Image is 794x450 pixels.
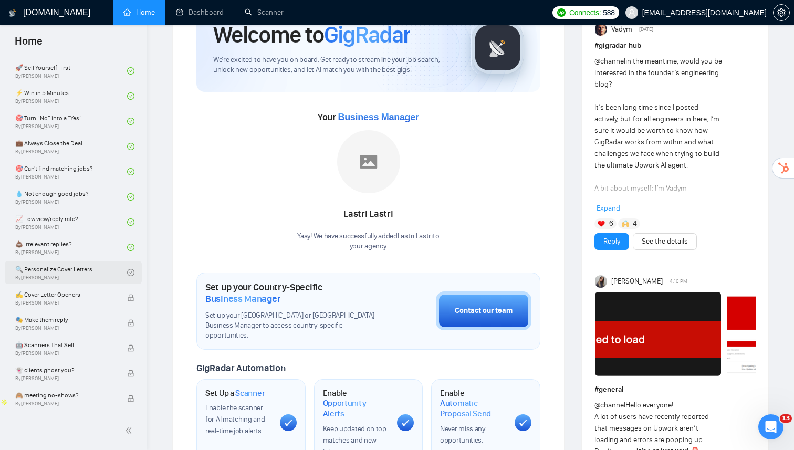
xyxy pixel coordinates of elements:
a: 🎯 Turn “No” into a “Yes”By[PERSON_NAME] [15,110,127,133]
span: lock [127,319,134,327]
span: 13 [780,414,792,423]
span: Your [318,111,419,123]
span: By [PERSON_NAME] [15,375,116,382]
span: 👻 clients ghost you? [15,365,116,375]
img: logo [9,5,16,22]
p: your agency . [297,242,439,252]
a: See the details [642,236,688,247]
span: ✍️ Cover Letter Openers [15,289,116,300]
span: GigRadar [324,20,410,49]
div: in the meantime, would you be interested in the founder’s engineering blog? It’s been long time s... [594,56,724,425]
button: Contact our team [436,291,531,330]
span: Opportunity Alerts [323,398,389,418]
span: check-circle [127,269,134,276]
span: 🎭 Make them reply [15,315,116,325]
img: Vadym [595,23,608,36]
div: Contact our team [455,305,513,317]
span: lock [127,344,134,352]
span: check-circle [127,118,134,125]
a: 💧 Not enough good jobs?By[PERSON_NAME] [15,185,127,208]
button: Reply [594,233,629,250]
h1: # gigradar-hub [594,40,756,51]
span: double-left [125,425,135,436]
span: 588 [603,7,614,18]
img: upwork-logo.png [557,8,566,17]
span: Vadym [611,24,632,35]
span: check-circle [127,67,134,75]
span: Never miss any opportunities. [440,424,485,445]
span: Home [6,34,51,56]
span: setting [774,8,789,17]
img: placeholder.png [337,130,400,193]
span: Connects: [569,7,601,18]
img: Apollo [1,399,8,406]
span: check-circle [127,218,134,226]
a: 📈 Low view/reply rate?By[PERSON_NAME] [15,211,127,234]
a: dashboardDashboard [176,8,224,17]
span: check-circle [127,168,134,175]
span: By [PERSON_NAME] [15,325,116,331]
span: Set up your [GEOGRAPHIC_DATA] or [GEOGRAPHIC_DATA] Business Manager to access country-specific op... [205,311,383,341]
a: Reply [603,236,620,247]
a: setting [773,8,790,17]
span: By [PERSON_NAME] [15,300,116,306]
div: Yaay! We have successfully added Lastri Lastri to [297,232,439,252]
span: check-circle [127,244,134,251]
span: check-circle [127,143,134,150]
span: [PERSON_NAME] [611,276,663,287]
span: 🤖 Scanners That Sell [15,340,116,350]
span: @channel [594,57,625,66]
img: F09H8D2MRBR-Screenshot%202025-09-29%20at%2014.54.13.png [595,292,721,376]
img: Mariia Heshka [595,275,608,288]
a: homeHome [123,8,155,17]
a: 🔍 Personalize Cover LettersBy[PERSON_NAME] [15,261,127,284]
a: 💩 Irrelevant replies?By[PERSON_NAME] [15,236,127,259]
button: setting [773,4,790,21]
span: check-circle [127,92,134,100]
h1: Set up your Country-Specific [205,281,383,305]
a: 🚀 Sell Yourself FirstBy[PERSON_NAME] [15,59,127,82]
span: Enable the scanner for AI matching and real-time job alerts. [205,403,265,435]
img: gigradar-logo.png [472,22,524,74]
a: searchScanner [245,8,284,17]
span: check-circle [127,193,134,201]
h1: # general [594,384,756,395]
span: By [PERSON_NAME] [15,350,116,357]
iframe: Intercom live chat [758,414,783,439]
span: Business Manager [338,112,419,122]
span: Automatic Proposal Send [440,398,506,418]
img: ❤️ [598,220,605,227]
a: 💼 Always Close the DealBy[PERSON_NAME] [15,135,127,158]
span: [DATE] [639,25,653,34]
img: 🙌 [622,220,629,227]
a: ⚡ Win in 5 MinutesBy[PERSON_NAME] [15,85,127,108]
button: See the details [633,233,697,250]
span: Expand [597,204,620,213]
span: lock [127,370,134,377]
a: 🎯 Can't find matching jobs?By[PERSON_NAME] [15,160,127,183]
span: 4:10 PM [670,277,687,286]
span: Business Manager [205,293,280,305]
h1: Welcome to [213,20,410,49]
span: user [628,9,635,16]
div: Lastri Lastri [297,205,439,223]
span: We're excited to have you on board. Get ready to streamline your job search, unlock new opportuni... [213,55,454,75]
span: GigRadar Automation [196,362,285,374]
span: lock [127,294,134,301]
span: 4 [633,218,637,229]
span: 6 [609,218,613,229]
